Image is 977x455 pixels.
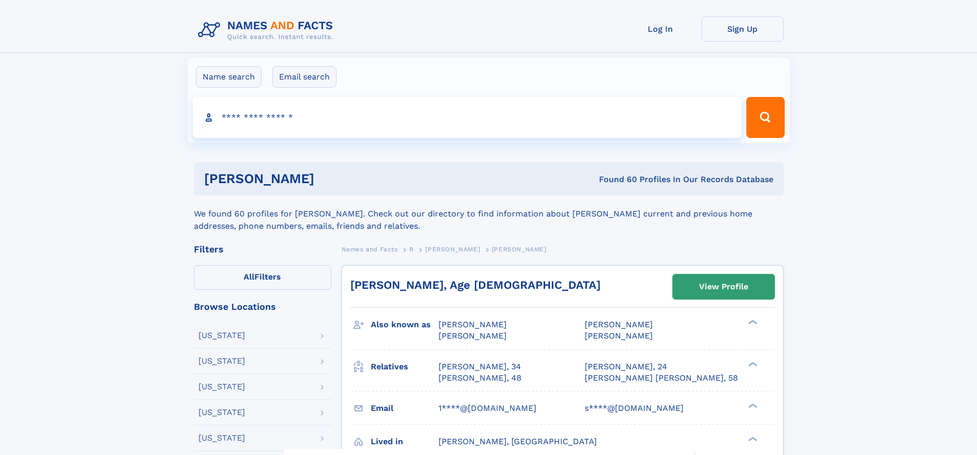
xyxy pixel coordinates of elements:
span: [PERSON_NAME], [GEOGRAPHIC_DATA] [438,437,597,446]
a: [PERSON_NAME] [PERSON_NAME], 58 [585,372,738,384]
span: [PERSON_NAME] [425,246,480,253]
div: View Profile [699,275,748,299]
h3: Email [371,400,438,417]
div: Browse Locations [194,302,331,311]
div: ❯ [746,402,758,409]
div: [US_STATE] [198,408,245,417]
button: Search Button [746,97,784,138]
h3: Lived in [371,433,438,450]
img: Logo Names and Facts [194,16,342,44]
span: All [244,272,254,282]
label: Filters [194,265,331,290]
div: We found 60 profiles for [PERSON_NAME]. Check out our directory to find information about [PERSON... [194,195,784,232]
div: [US_STATE] [198,331,245,340]
label: Email search [272,66,336,88]
span: [PERSON_NAME] [585,331,653,341]
a: Names and Facts [342,243,398,255]
div: Filters [194,245,331,254]
a: [PERSON_NAME] [425,243,480,255]
a: [PERSON_NAME], Age [DEMOGRAPHIC_DATA] [350,279,601,291]
span: R [409,246,414,253]
a: [PERSON_NAME], 34 [438,361,521,372]
input: search input [193,97,742,138]
span: [PERSON_NAME] [438,320,507,329]
a: View Profile [673,274,774,299]
a: [PERSON_NAME], 24 [585,361,667,372]
span: [PERSON_NAME] [585,320,653,329]
div: Found 60 Profiles In Our Records Database [456,174,773,185]
h1: [PERSON_NAME] [204,172,457,185]
div: ❯ [746,361,758,367]
div: ❯ [746,436,758,442]
label: Name search [196,66,262,88]
a: R [409,243,414,255]
span: [PERSON_NAME] [438,331,507,341]
div: [US_STATE] [198,357,245,365]
a: Log In [620,16,702,42]
div: [US_STATE] [198,434,245,442]
a: [PERSON_NAME], 48 [438,372,522,384]
span: [PERSON_NAME] [492,246,547,253]
h3: Also known as [371,316,438,333]
div: ❯ [746,319,758,326]
h3: Relatives [371,358,438,375]
div: [US_STATE] [198,383,245,391]
a: Sign Up [702,16,784,42]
